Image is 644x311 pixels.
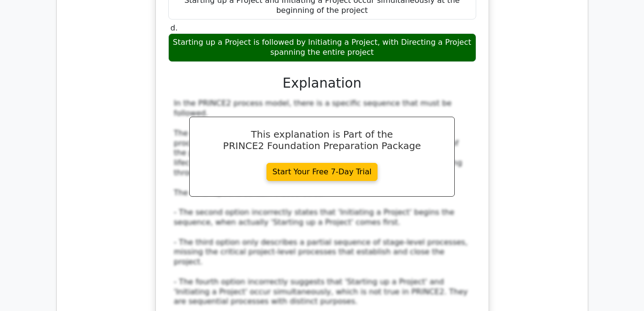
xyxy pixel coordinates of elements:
span: d. [171,23,178,32]
div: In the PRINCE2 process model, there is a specific sequence that must be followed. The correct seq... [174,99,470,307]
a: Start Your Free 7-Day Trial [266,163,378,181]
div: Starting up a Project is followed by Initiating a Project, with Directing a Project spanning the ... [168,33,476,62]
h3: Explanation [174,75,470,91]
